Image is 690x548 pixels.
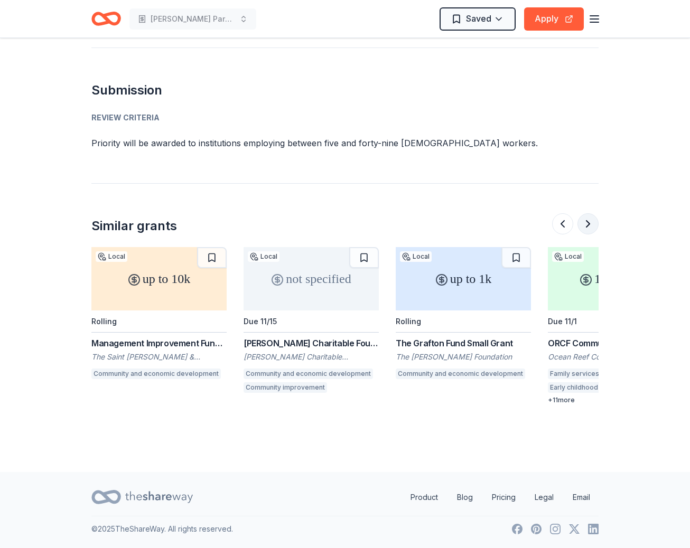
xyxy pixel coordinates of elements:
div: Community and economic development [396,369,525,379]
div: Management Improvement Fund Grant [91,337,227,349]
a: Pricing [483,487,524,508]
a: Legal [526,487,562,508]
div: up to 10k [91,247,227,310]
p: © 2025 TheShareWay. All rights reserved. [91,523,233,535]
div: Early childhood education [548,382,633,393]
div: + 11 more [548,396,683,404]
div: Community and economic development [91,369,221,379]
div: Community and economic development [244,369,373,379]
div: Local [248,251,279,262]
a: not specifiedLocalDue 11/15[PERSON_NAME] Charitable Foundation Grant[PERSON_NAME] Charitable Foun... [244,247,379,396]
a: Blog [449,487,481,508]
div: Review Criteria [91,111,599,124]
div: Local [96,251,127,262]
div: The Saint [PERSON_NAME] & [US_STATE] Foundations [91,352,227,362]
a: Product [402,487,446,508]
button: Saved [440,7,516,31]
button: [PERSON_NAME] Park Honor/Color Guard [129,8,256,30]
div: The [PERSON_NAME] Foundation [396,352,531,362]
div: Similar grants [91,218,177,234]
div: Rolling [396,317,421,326]
div: 10k – 120k [548,247,683,310]
div: Family services [548,369,601,379]
a: 10k – 120kLocalDue 11/1ORCF Community GrantsOcean Reef Community FoundationFamily servicesEarly c... [548,247,683,404]
h2: Submission [91,82,599,99]
div: up to 1k [396,247,531,310]
button: Apply [524,7,584,31]
div: [PERSON_NAME] Charitable Foundation Grant [244,337,379,349]
div: not specified [244,247,379,310]
nav: quick links [402,487,599,508]
div: Local [552,251,584,262]
span: Saved [466,12,491,25]
div: Rolling [91,317,117,326]
a: up to 1kLocalRollingThe Grafton Fund Small GrantThe [PERSON_NAME] FoundationCommunity and economi... [396,247,531,382]
div: Ocean Reef Community Foundation [548,352,683,362]
a: Email [564,487,599,508]
div: Due 11/15 [244,317,277,326]
div: Due 11/1 [548,317,577,326]
div: Local [400,251,432,262]
span: [PERSON_NAME] Park Honor/Color Guard [151,13,235,25]
a: Home [91,6,121,31]
div: The Grafton Fund Small Grant [396,337,531,349]
div: ORCF Community Grants [548,337,683,349]
p: Priority will be awarded to institutions employing between five and forty-nine [DEMOGRAPHIC_DATA]... [91,137,599,149]
a: up to 10kLocalRollingManagement Improvement Fund GrantThe Saint [PERSON_NAME] & [US_STATE] Founda... [91,247,227,382]
div: [PERSON_NAME] Charitable Foundation [244,352,379,362]
div: Community improvement [244,382,327,393]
